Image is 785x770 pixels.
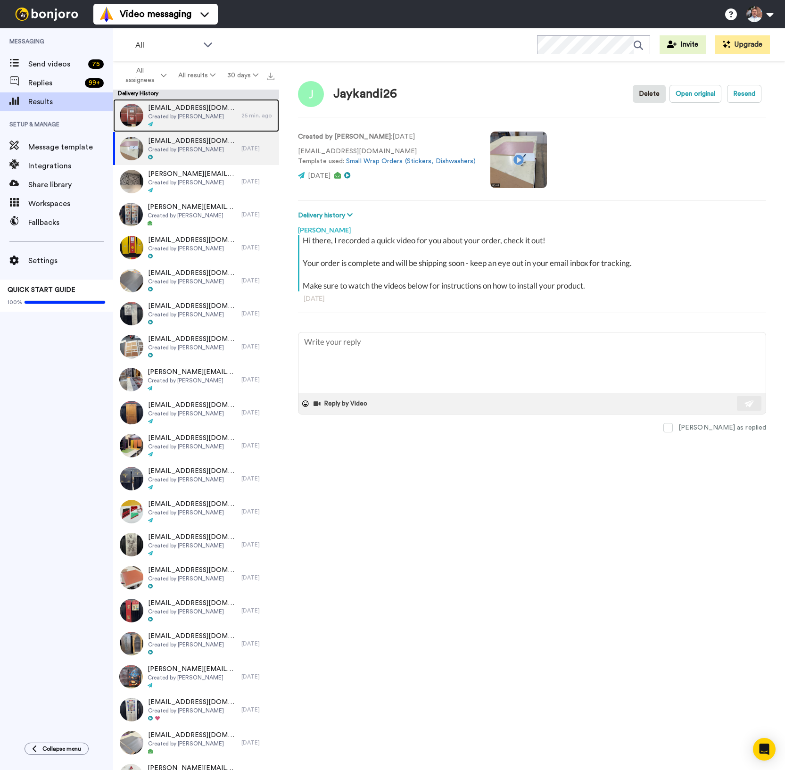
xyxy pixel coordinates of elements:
a: [PERSON_NAME][EMAIL_ADDRESS][DOMAIN_NAME]Created by [PERSON_NAME][DATE] [113,363,279,396]
div: 99 + [85,78,104,88]
img: d2289d2b-0f56-4e14-8130-97b0c7a7a092-thumb.jpg [120,269,143,292]
span: Integrations [28,160,113,172]
div: [DATE] [241,211,274,218]
a: [EMAIL_ADDRESS][DOMAIN_NAME]Created by [PERSON_NAME]25 min. ago [113,99,279,132]
a: [PERSON_NAME][EMAIL_ADDRESS][DOMAIN_NAME]Created by [PERSON_NAME][DATE] [113,198,279,231]
span: Collapse menu [42,745,81,753]
div: [DATE] [241,343,274,350]
span: Created by [PERSON_NAME] [148,311,237,318]
div: [DATE] [241,607,274,614]
img: d6804a16-8018-4052-8b0a-17ba8072f5af-thumb.jpg [120,302,143,325]
button: Collapse menu [25,743,89,755]
img: fb770729-5b44-40b2-8ecc-fe183f110878-thumb.jpg [120,335,143,358]
button: Open original [669,85,721,103]
div: Open Intercom Messenger [753,738,776,761]
span: Created by [PERSON_NAME] [148,509,237,516]
span: Video messaging [120,8,191,21]
img: bj-logo-header-white.svg [11,8,82,21]
img: export.svg [267,73,274,80]
span: Created by [PERSON_NAME] [148,245,237,252]
div: [DATE] [241,541,274,548]
img: 7cd05303-da44-489a-8aaf-9f869f6074b8-thumb.jpg [120,401,143,424]
span: [PERSON_NAME][EMAIL_ADDRESS][DOMAIN_NAME] [148,367,237,377]
div: [DATE] [241,178,274,185]
button: Upgrade [715,35,770,54]
a: [EMAIL_ADDRESS][DOMAIN_NAME]Created by [PERSON_NAME][DATE] [113,693,279,726]
span: Created by [PERSON_NAME] [148,179,237,186]
img: a9bc712e-a5c9-403b-bb75-e848cd24ed17-thumb.jpg [120,533,143,556]
a: [EMAIL_ADDRESS][DOMAIN_NAME]Created by [PERSON_NAME][DATE] [113,462,279,495]
span: Created by [PERSON_NAME] [148,410,237,417]
span: Created by [PERSON_NAME] [148,641,237,648]
a: [EMAIL_ADDRESS][DOMAIN_NAME]Created by [PERSON_NAME][DATE] [113,264,279,297]
img: a08caf74-d594-4d26-9942-88d6a0f21434-thumb.jpg [120,137,143,160]
div: 75 [88,59,104,69]
div: 25 min. ago [241,112,274,119]
div: [DATE] [241,376,274,383]
img: b769a564-1e39-43ed-b9d5-e42d8dcdead6-thumb.jpg [120,599,143,622]
span: All [135,40,198,51]
button: 30 days [221,67,264,84]
button: Resend [727,85,761,103]
span: Share library [28,179,113,190]
img: 5aa5f5a8-7355-4e87-b8d6-bd4513ee021c-thumb.jpg [120,500,143,523]
span: [EMAIL_ADDRESS][DOMAIN_NAME] [148,499,237,509]
img: 26e996ef-9811-4e95-aa56-2bf1da5626da-thumb.jpg [120,731,143,754]
span: [EMAIL_ADDRESS][DOMAIN_NAME] [148,103,237,113]
span: [EMAIL_ADDRESS][DOMAIN_NAME] [148,433,237,443]
div: Delivery History [113,90,279,99]
div: [PERSON_NAME] [298,221,766,235]
span: [EMAIL_ADDRESS][DOMAIN_NAME] [148,631,237,641]
div: [DATE] [241,277,274,284]
span: [EMAIL_ADDRESS][DOMAIN_NAME] [148,301,237,311]
span: Created by [PERSON_NAME] [148,740,237,747]
span: [EMAIL_ADDRESS][DOMAIN_NAME] [148,400,237,410]
img: c43983f1-90ca-48f2-ba11-1bed4f398844-thumb.jpg [120,632,143,655]
img: 7476f94a-8508-4296-a932-6fd43af71ef7-thumb.jpg [120,467,143,490]
a: [EMAIL_ADDRESS][DOMAIN_NAME]Created by [PERSON_NAME][DATE] [113,396,279,429]
button: Reply by Video [313,397,370,411]
img: 582a5e1d-7618-4c3e-9b26-fb90aff478af-thumb.jpg [119,368,143,391]
div: [DATE] [241,574,274,581]
a: [PERSON_NAME][EMAIL_ADDRESS]Created by [PERSON_NAME][DATE] [113,165,279,198]
span: Settings [28,255,113,266]
div: Hi there, I recorded a quick video for you about your order, check it out! Your order is complete... [303,235,764,291]
span: [EMAIL_ADDRESS][DOMAIN_NAME] [148,136,237,146]
span: Created by [PERSON_NAME] [148,344,237,351]
span: [PERSON_NAME][EMAIL_ADDRESS][DOMAIN_NAME] [148,202,237,212]
span: [EMAIL_ADDRESS][DOMAIN_NAME] [148,598,237,608]
span: [EMAIL_ADDRESS][DOMAIN_NAME] [148,334,237,344]
img: a7c39265-e1b8-4710-9eab-61540e53807f-thumb.jpg [120,104,143,127]
span: [EMAIL_ADDRESS][DOMAIN_NAME] [148,565,237,575]
button: Delete [633,85,666,103]
span: Created by [PERSON_NAME] [148,212,237,219]
span: Message template [28,141,113,153]
span: Created by [PERSON_NAME] [148,575,237,582]
img: Image of Jaykandi26 [298,81,324,107]
a: [EMAIL_ADDRESS][DOMAIN_NAME]Created by [PERSON_NAME][DATE] [113,627,279,660]
button: Delivery history [298,210,355,221]
span: [EMAIL_ADDRESS][DOMAIN_NAME] [148,730,237,740]
span: Send videos [28,58,84,70]
span: Created by [PERSON_NAME] [148,608,237,615]
span: [EMAIL_ADDRESS][DOMAIN_NAME] [148,466,237,476]
a: [EMAIL_ADDRESS][DOMAIN_NAME]Created by [PERSON_NAME][DATE] [113,330,279,363]
span: [EMAIL_ADDRESS][DOMAIN_NAME] [148,268,237,278]
span: Fallbacks [28,217,113,228]
span: Created by [PERSON_NAME] [148,278,237,285]
div: [DATE] [241,145,274,152]
span: Results [28,96,113,108]
span: Created by [PERSON_NAME] [148,443,237,450]
img: 92248078-9550-48bf-b198-8f5bff7e02bf-thumb.jpg [120,434,143,457]
div: [DATE] [241,706,274,713]
a: [EMAIL_ADDRESS][DOMAIN_NAME]Created by [PERSON_NAME][DATE] [113,561,279,594]
span: Created by [PERSON_NAME] [148,674,237,681]
a: [PERSON_NAME][EMAIL_ADDRESS][DOMAIN_NAME]Created by [PERSON_NAME][DATE] [113,660,279,693]
span: Created by [PERSON_NAME] [148,146,237,153]
span: Created by [PERSON_NAME] [148,707,237,714]
a: [EMAIL_ADDRESS][DOMAIN_NAME]Created by [PERSON_NAME][DATE] [113,429,279,462]
div: [DATE] [241,244,274,251]
span: QUICK START GUIDE [8,287,75,293]
a: [EMAIL_ADDRESS][DOMAIN_NAME]Created by [PERSON_NAME][DATE] [113,528,279,561]
img: e51ad7e9-b2b4-4a16-99cd-157de6da463c-thumb.jpg [120,236,143,259]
